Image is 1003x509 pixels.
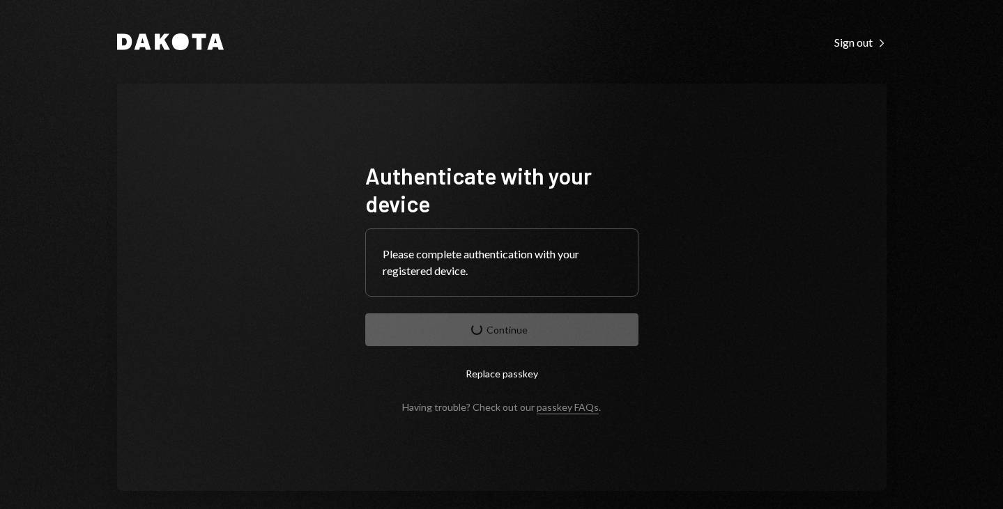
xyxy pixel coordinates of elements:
div: Sign out [834,36,887,49]
button: Replace passkey [365,357,638,390]
h1: Authenticate with your device [365,162,638,217]
a: Sign out [834,34,887,49]
div: Having trouble? Check out our . [402,401,601,413]
a: passkey FAQs [537,401,599,414]
div: Please complete authentication with your registered device. [383,246,621,279]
